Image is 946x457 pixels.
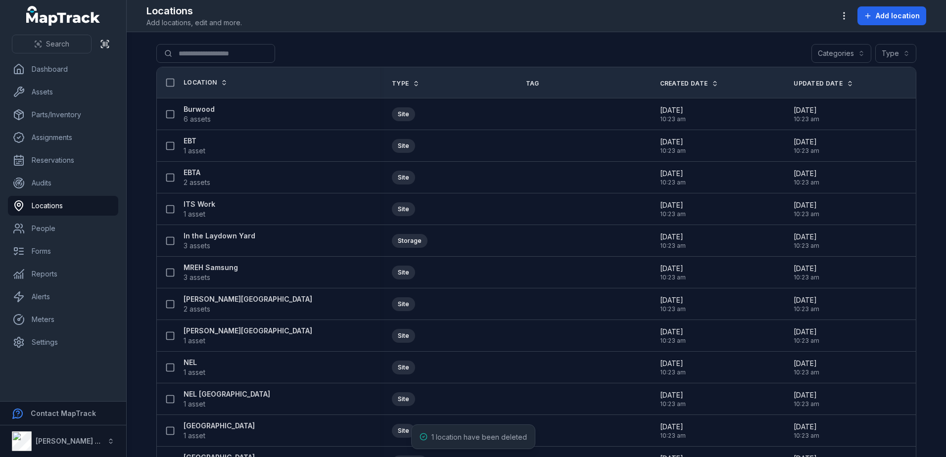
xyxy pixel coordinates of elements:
[184,104,215,124] a: Burwood6 assets
[8,310,118,329] a: Meters
[857,6,926,25] button: Add location
[184,273,210,282] span: 3 assets
[794,295,819,313] time: 07/10/2025, 10:23:14 am
[660,137,686,147] span: [DATE]
[392,107,415,121] div: Site
[184,263,238,282] a: MREH Samsung3 assets
[794,305,819,313] span: 10:23 am
[146,4,242,18] h2: Locations
[794,368,819,376] span: 10:23 am
[794,359,819,376] time: 07/10/2025, 10:23:14 am
[392,297,415,311] div: Site
[8,196,118,216] a: Locations
[184,136,205,146] strong: EBT
[184,367,205,377] span: 1 asset
[660,232,686,250] time: 07/10/2025, 10:23:14 am
[184,104,215,114] strong: Burwood
[26,6,100,26] a: MapTrack
[794,80,843,88] span: Updated Date
[392,329,415,343] div: Site
[660,210,686,218] span: 10:23 am
[184,114,211,124] span: 6 assets
[660,422,686,440] time: 07/10/2025, 10:23:14 am
[794,242,819,250] span: 10:23 am
[794,115,819,123] span: 10:23 am
[794,179,819,186] span: 10:23 am
[431,433,527,441] span: 1 location have been deleted
[660,295,686,305] span: [DATE]
[660,147,686,155] span: 10:23 am
[794,105,819,123] time: 07/10/2025, 10:23:14 am
[184,231,255,251] a: In the Laydown Yard3 assets
[794,264,819,274] span: [DATE]
[184,136,205,156] a: EBT1 asset
[8,264,118,284] a: Reports
[660,264,686,281] time: 07/10/2025, 10:23:14 am
[184,79,217,87] span: Location
[8,287,118,307] a: Alerts
[660,105,686,115] span: [DATE]
[660,105,686,123] time: 07/10/2025, 10:23:14 am
[392,139,415,153] div: Site
[794,137,819,147] span: [DATE]
[660,337,686,345] span: 10:23 am
[660,305,686,313] span: 10:23 am
[184,358,205,367] strong: NEL
[184,263,238,273] strong: MREH Samsung
[794,390,819,400] span: [DATE]
[184,336,205,346] span: 1 asset
[8,173,118,193] a: Audits
[392,202,415,216] div: Site
[184,399,205,409] span: 1 asset
[660,390,686,400] span: [DATE]
[184,389,270,399] strong: NEL [GEOGRAPHIC_DATA]
[660,264,686,274] span: [DATE]
[46,39,69,49] span: Search
[184,421,255,431] strong: [GEOGRAPHIC_DATA]
[794,422,819,440] time: 07/10/2025, 10:23:14 am
[184,431,205,441] span: 1 asset
[794,200,819,210] span: [DATE]
[184,178,210,187] span: 2 assets
[184,168,210,187] a: EBTA2 assets
[184,241,210,251] span: 3 assets
[36,437,128,445] strong: [PERSON_NAME] Electrical
[392,424,415,438] div: Site
[526,80,539,88] span: Tag
[392,80,420,88] a: Type
[794,295,819,305] span: [DATE]
[660,400,686,408] span: 10:23 am
[8,150,118,170] a: Reservations
[794,137,819,155] time: 07/10/2025, 10:23:14 am
[8,241,118,261] a: Forms
[660,390,686,408] time: 07/10/2025, 10:23:14 am
[12,35,92,53] button: Search
[660,327,686,345] time: 07/10/2025, 10:23:14 am
[8,332,118,352] a: Settings
[794,147,819,155] span: 10:23 am
[660,200,686,218] time: 07/10/2025, 10:23:14 am
[184,168,210,178] strong: EBTA
[794,169,819,186] time: 07/10/2025, 10:23:14 am
[794,105,819,115] span: [DATE]
[184,358,205,377] a: NEL1 asset
[392,361,415,374] div: Site
[794,169,819,179] span: [DATE]
[8,105,118,125] a: Parts/Inventory
[794,232,819,242] span: [DATE]
[660,169,686,179] span: [DATE]
[184,326,312,336] strong: [PERSON_NAME][GEOGRAPHIC_DATA]
[184,294,312,304] strong: [PERSON_NAME][GEOGRAPHIC_DATA]
[794,359,819,368] span: [DATE]
[794,200,819,218] time: 07/10/2025, 10:23:14 am
[184,304,210,314] span: 2 assets
[660,80,719,88] a: Created Date
[660,359,686,368] span: [DATE]
[794,337,819,345] span: 10:23 am
[660,179,686,186] span: 10:23 am
[184,209,205,219] span: 1 asset
[184,231,255,241] strong: In the Laydown Yard
[794,422,819,432] span: [DATE]
[660,432,686,440] span: 10:23 am
[794,80,853,88] a: Updated Date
